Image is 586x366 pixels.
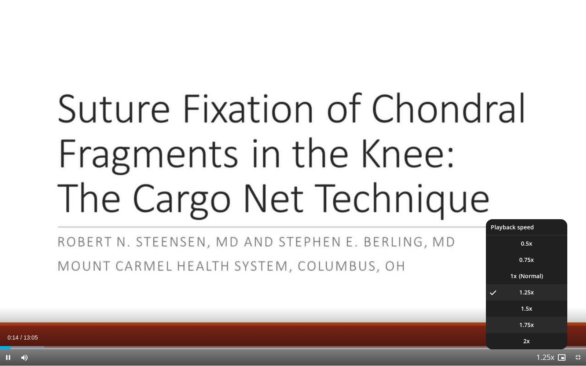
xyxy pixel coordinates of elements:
[24,334,38,341] span: 13:05
[523,337,530,345] span: 2x
[537,349,553,366] button: Playback Rate
[519,321,534,329] span: 1.75x
[521,305,532,313] span: 1.5x
[519,288,534,296] span: 1.25x
[521,240,532,248] span: 0.5x
[570,349,586,366] button: Exit Fullscreen
[510,272,517,280] span: 1x
[519,256,534,264] span: 0.75x
[7,334,18,341] span: 0:14
[553,349,570,366] button: Enable picture-in-picture mode
[16,349,33,366] button: Mute
[20,334,22,341] span: /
